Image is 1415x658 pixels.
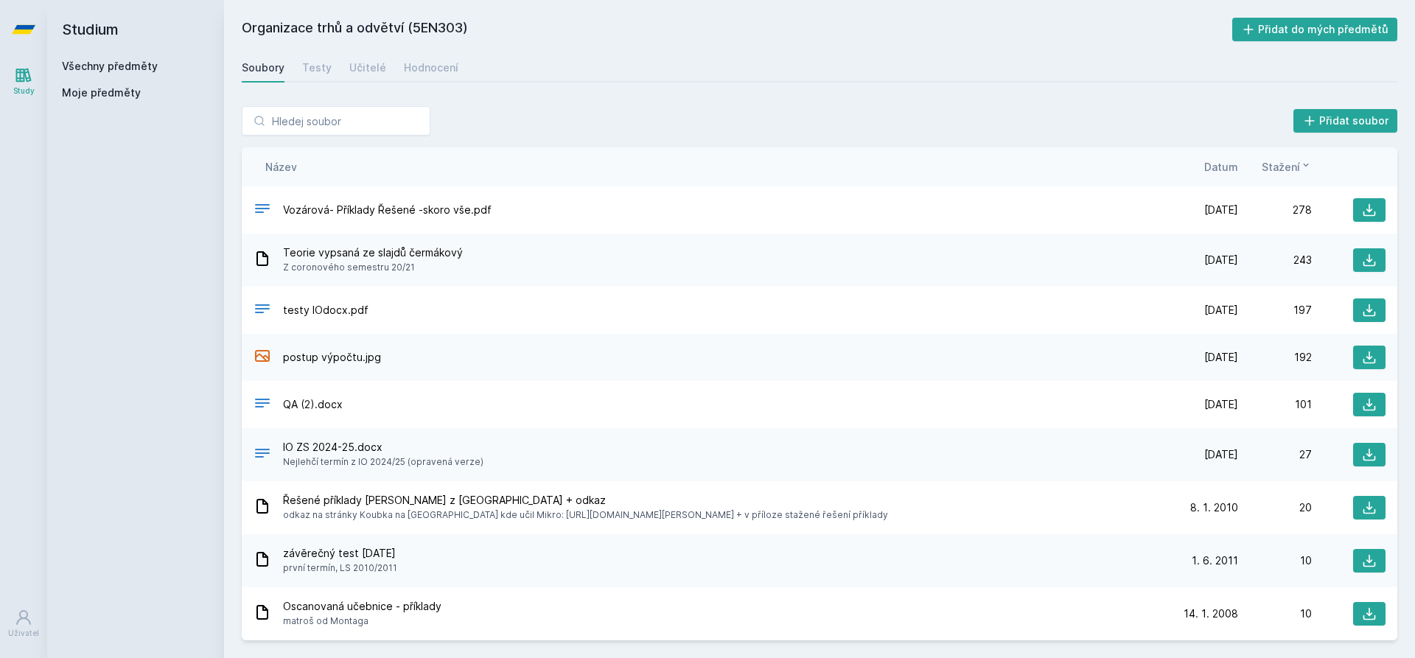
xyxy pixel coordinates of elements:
div: PDF [254,200,271,221]
div: 27 [1238,447,1312,462]
span: Oscanovaná učebnice - příklady [283,599,441,614]
button: Stažení [1262,159,1312,175]
button: Přidat soubor [1293,109,1398,133]
a: Testy [302,53,332,83]
span: testy IOdocx.pdf [283,303,368,318]
div: Testy [302,60,332,75]
div: Soubory [242,60,284,75]
span: [DATE] [1204,203,1238,217]
div: 10 [1238,553,1312,568]
div: Uživatel [8,628,39,639]
span: odkaz na stránky Koubka na [GEOGRAPHIC_DATA] kde učil Mikro: [URL][DOMAIN_NAME][PERSON_NAME] + v ... [283,508,888,522]
button: Datum [1204,159,1238,175]
span: Moje předměty [62,85,141,100]
div: 278 [1238,203,1312,217]
div: PDF [254,300,271,321]
div: 192 [1238,350,1312,365]
span: 1. 6. 2011 [1192,553,1238,568]
span: Nejlehčí termín z IO 2024/25 (opravená verze) [283,455,483,469]
a: Soubory [242,53,284,83]
span: [DATE] [1204,350,1238,365]
div: DOCX [254,444,271,466]
button: Přidat do mých předmětů [1232,18,1398,41]
a: Hodnocení [404,53,458,83]
a: Uživatel [3,601,44,646]
span: první termín, LS 2010/2011 [283,561,397,575]
button: Název [265,159,297,175]
div: Učitelé [349,60,386,75]
span: závěrečný test [DATE] [283,546,397,561]
span: Řešené příklady [PERSON_NAME] z [GEOGRAPHIC_DATA] + odkaz [283,493,888,508]
div: 197 [1238,303,1312,318]
span: [DATE] [1204,397,1238,412]
h2: Organizace trhů a odvětví (5EN303) [242,18,1232,41]
div: 20 [1238,500,1312,515]
div: DOCX [254,394,271,416]
span: [DATE] [1204,303,1238,318]
div: Hodnocení [404,60,458,75]
span: IO ZS 2024-25.docx [283,440,483,455]
span: Stažení [1262,159,1300,175]
div: 10 [1238,606,1312,621]
span: [DATE] [1204,447,1238,462]
div: Study [13,85,35,97]
div: 243 [1238,253,1312,267]
span: [DATE] [1204,253,1238,267]
span: 14. 1. 2008 [1184,606,1238,621]
span: Teorie vypsaná ze slajdů čermákový [283,245,463,260]
span: Vozárová- Příklady Řešené -skoro vše.pdf [283,203,492,217]
span: QA (2).docx [283,397,343,412]
a: Study [3,59,44,104]
input: Hledej soubor [242,106,430,136]
div: 101 [1238,397,1312,412]
span: 8. 1. 2010 [1190,500,1238,515]
span: matroš od Montaga [283,614,441,629]
a: Všechny předměty [62,60,158,72]
a: Učitelé [349,53,386,83]
span: postup výpočtu.jpg [283,350,381,365]
span: Z coronového semestru 20/21 [283,260,463,275]
div: JPG [254,347,271,368]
